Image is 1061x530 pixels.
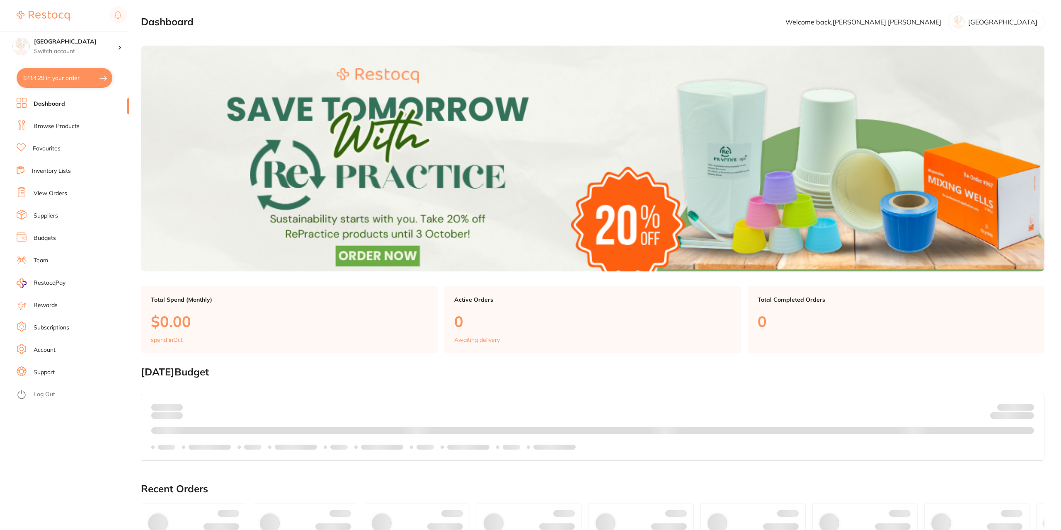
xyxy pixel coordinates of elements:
[32,167,71,175] a: Inventory Lists
[454,336,500,343] p: Awaiting delivery
[361,444,403,450] p: Labels extended
[17,388,126,402] button: Log Out
[34,189,67,198] a: View Orders
[275,444,317,450] p: Labels extended
[758,313,1034,330] p: 0
[34,234,56,242] a: Budgets
[13,38,29,55] img: Katoomba Dental Centre
[151,336,183,343] p: spend in Oct
[244,444,262,450] p: Labels
[454,313,731,330] p: 0
[151,313,428,330] p: $0.00
[141,16,194,28] h2: Dashboard
[785,18,941,26] p: Welcome back, [PERSON_NAME] [PERSON_NAME]
[968,18,1037,26] p: [GEOGRAPHIC_DATA]
[34,324,69,332] a: Subscriptions
[17,278,65,288] a: RestocqPay
[34,38,118,46] h4: Katoomba Dental Centre
[151,411,183,421] p: month
[141,286,438,353] a: Total Spend (Monthly)$0.00spend inOct
[454,296,731,303] p: Active Orders
[141,366,1044,378] h2: [DATE] Budget
[34,122,80,131] a: Browse Products
[158,444,175,450] p: Labels
[34,47,118,56] p: Switch account
[151,404,183,411] p: Spent:
[17,278,27,288] img: RestocqPay
[34,257,48,265] a: Team
[330,444,348,450] p: Labels
[34,368,55,377] a: Support
[33,145,61,153] a: Favourites
[444,286,741,353] a: Active Orders0Awaiting delivery
[503,444,520,450] p: Labels
[533,444,576,450] p: Labels extended
[34,100,65,108] a: Dashboard
[1020,414,1034,421] strong: $0.00
[17,11,70,21] img: Restocq Logo
[1018,404,1034,411] strong: $NaN
[17,6,70,25] a: Restocq Logo
[417,444,434,450] p: Labels
[748,286,1044,353] a: Total Completed Orders0
[34,212,58,220] a: Suppliers
[168,404,183,411] strong: $0.00
[34,346,56,354] a: Account
[17,68,112,88] button: $414.29 in your order
[34,279,65,287] span: RestocqPay
[151,296,428,303] p: Total Spend (Monthly)
[34,301,58,310] a: Rewards
[447,444,489,450] p: Labels extended
[758,296,1034,303] p: Total Completed Orders
[141,483,1044,495] h2: Recent Orders
[990,411,1034,421] p: Remaining:
[997,404,1034,411] p: Budget:
[189,444,231,450] p: Labels extended
[34,390,55,399] a: Log Out
[141,46,1044,271] img: Dashboard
